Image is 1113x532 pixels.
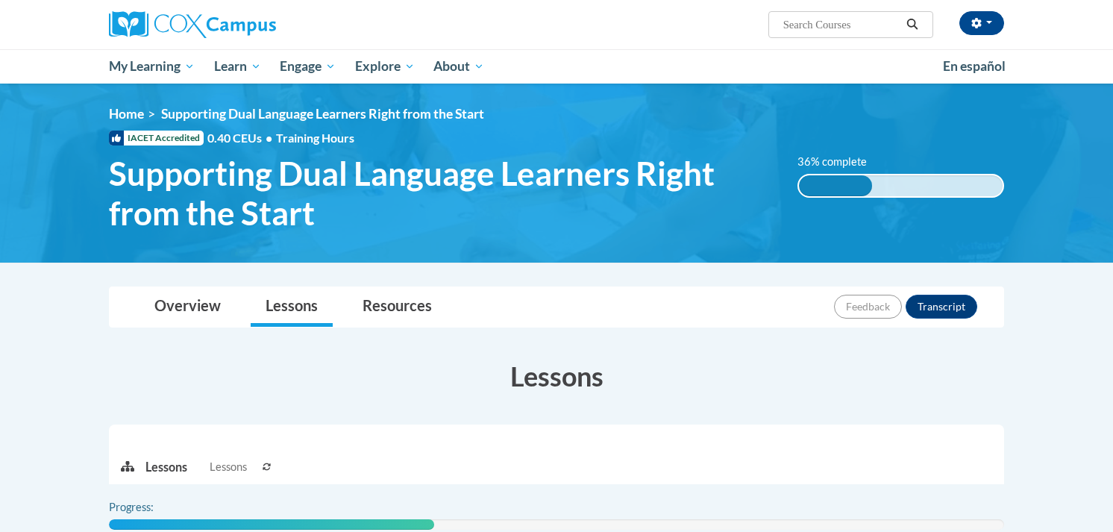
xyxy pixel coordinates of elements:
span: Supporting Dual Language Learners Right from the Start [161,106,484,122]
a: Engage [270,49,345,84]
p: Lessons [145,459,187,475]
a: About [424,49,495,84]
button: Transcript [906,295,977,319]
a: En español [933,51,1015,82]
button: Account Settings [959,11,1004,35]
a: Learn [204,49,271,84]
span: Engage [280,57,336,75]
span: 0.40 CEUs [207,130,276,146]
span: IACET Accredited [109,131,204,145]
span: My Learning [109,57,195,75]
span: • [266,131,272,145]
span: Learn [214,57,261,75]
span: Training Hours [276,131,354,145]
a: Explore [345,49,424,84]
span: Lessons [210,459,247,475]
a: Home [109,106,144,122]
a: Cox Campus [109,11,392,38]
label: Progress: [109,499,195,516]
span: About [433,57,484,75]
a: Resources [348,287,447,327]
a: Lessons [251,287,333,327]
h3: Lessons [109,357,1004,395]
span: En español [943,58,1006,74]
div: Main menu [87,49,1026,84]
img: Cox Campus [109,11,276,38]
span: Explore [355,57,415,75]
input: Search Courses [782,16,901,34]
a: Overview [139,287,236,327]
a: My Learning [99,49,204,84]
label: 36% complete [797,154,883,170]
span: Supporting Dual Language Learners Right from the Start [109,154,775,233]
button: Search [901,16,924,34]
button: Feedback [834,295,902,319]
div: 36% complete [799,175,872,196]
